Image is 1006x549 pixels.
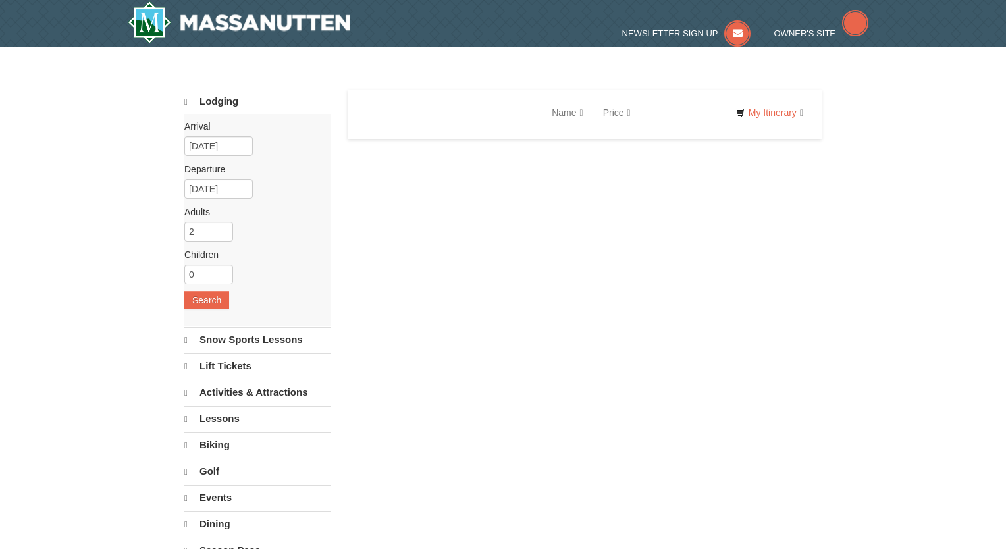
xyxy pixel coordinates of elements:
[184,380,331,405] a: Activities & Attractions
[184,459,331,484] a: Golf
[184,511,331,536] a: Dining
[128,1,350,43] img: Massanutten Resort Logo
[184,291,229,309] button: Search
[184,205,321,219] label: Adults
[728,103,812,122] a: My Itinerary
[774,28,869,38] a: Owner's Site
[593,99,641,126] a: Price
[622,28,751,38] a: Newsletter Sign Up
[184,327,331,352] a: Snow Sports Lessons
[184,120,321,133] label: Arrival
[184,163,321,176] label: Departure
[184,485,331,510] a: Events
[184,90,331,114] a: Lodging
[622,28,718,38] span: Newsletter Sign Up
[184,248,321,261] label: Children
[128,1,350,43] a: Massanutten Resort
[184,406,331,431] a: Lessons
[184,353,331,379] a: Lift Tickets
[774,28,836,38] span: Owner's Site
[184,432,331,457] a: Biking
[542,99,593,126] a: Name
